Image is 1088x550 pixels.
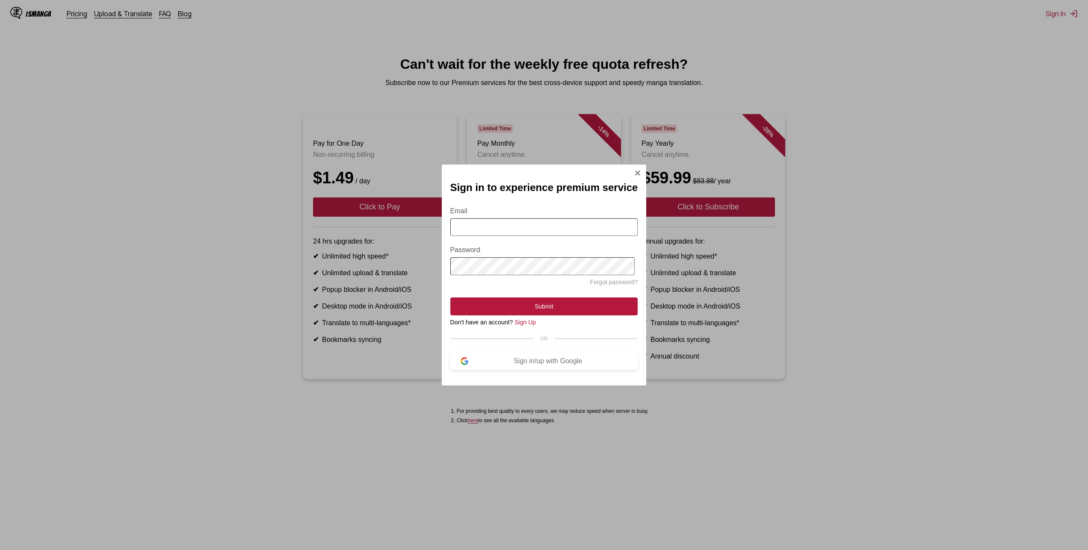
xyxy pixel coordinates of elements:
div: Sign In Modal [442,165,647,385]
a: Forgot password? [590,279,638,285]
label: Password [450,246,638,254]
a: Sign Up [514,319,536,326]
label: Email [450,207,638,215]
div: OR [450,336,638,342]
button: Sign in/up with Google [450,352,638,370]
button: Submit [450,297,638,315]
h2: Sign in to experience premium service [450,182,638,194]
div: Don't have an account? [450,319,638,326]
div: Sign in/up with Google [468,357,628,365]
img: google-logo [461,357,468,365]
img: Close [634,170,641,176]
